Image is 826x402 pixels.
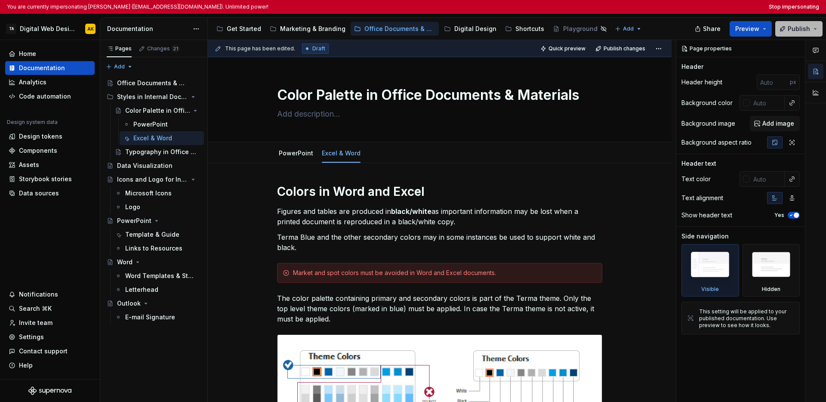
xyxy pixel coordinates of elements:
textarea: Color Palette in Office Documents & Materials [275,85,601,105]
p: px [790,79,796,86]
div: Playground [563,25,598,33]
p: You are currently impersonating [PERSON_NAME] ([EMAIL_ADDRESS][DOMAIN_NAME]). Unlimited power! [7,3,268,10]
div: Show header text [681,211,732,220]
a: Logo [111,200,204,214]
a: Color Palette in Office Documents & Materials [111,104,204,118]
input: Auto [757,74,790,90]
div: Excel & Word [133,134,172,142]
a: Excel & Word [120,131,204,145]
a: E-mail Signature [111,310,204,324]
a: PowerPoint [279,149,313,157]
div: Components [19,146,57,155]
button: Search ⌘K [5,302,95,315]
div: Assets [19,161,39,169]
div: Pages [107,45,132,52]
a: Word [103,255,204,269]
button: Publish [775,21,823,37]
strong: black/white [391,207,431,216]
h1: Colors in Word and Excel [277,184,602,199]
div: Office Documents & Materials [117,79,188,87]
a: Marketing & Branding [266,22,349,36]
div: Notifications [19,290,58,299]
span: Share [703,25,721,33]
a: Office Documents & Materials [103,76,204,90]
div: Get Started [227,25,261,33]
span: Add image [762,119,794,128]
a: Storybook stories [5,172,95,186]
button: Publish changes [593,43,649,55]
div: Letterhead [125,285,158,294]
input: Auto [750,95,785,111]
a: Components [5,144,95,158]
a: Supernova Logo [28,387,71,395]
div: This setting will be applied to your published documentation. Use preview to see how it looks. [699,308,794,329]
div: Office Documents & Materials [364,25,435,33]
div: Documentation [19,64,65,72]
span: Draft [312,45,325,52]
div: Header height [681,78,722,87]
div: Data Visualization [117,161,173,170]
label: Yes [774,212,784,219]
button: Quick preview [538,43,589,55]
div: Header [681,62,703,71]
div: Template & Guide [125,230,179,239]
span: Add [623,25,634,32]
a: Word Templates & Style [111,269,204,283]
span: Publish changes [604,45,645,52]
div: Text alignment [681,194,723,202]
span: Add [114,63,125,70]
a: Invite team [5,316,95,330]
div: Help [19,361,33,370]
a: Office Documents & Materials [351,22,439,36]
a: Digital Design [441,22,500,36]
div: Word Templates & Style [125,272,196,280]
a: Get Started [213,22,265,36]
div: Digital Design [454,25,496,33]
div: Logo [125,203,140,211]
a: Settings [5,330,95,344]
div: Visible [701,286,719,293]
input: Auto [750,171,785,187]
div: Background aspect ratio [681,138,752,147]
div: Search ⌘K [19,304,52,313]
a: Typography in Office Documents & Materials [111,145,204,159]
div: Word [117,258,133,266]
a: Template & Guide [111,228,204,241]
div: Styles in Internal Documents [103,90,204,104]
button: Notifications [5,288,95,301]
a: PowerPoint [103,214,204,228]
div: Icons and Logo for Internal Use [117,175,188,184]
div: Hidden [762,286,780,293]
a: Links to Resources [111,241,204,255]
a: Excel & Word [322,149,361,157]
div: Settings [19,333,44,341]
div: Styles in Internal Documents [117,93,188,101]
div: PowerPoint [133,120,168,129]
div: Shortcuts [515,25,544,33]
div: Analytics [19,78,46,87]
a: Home [5,47,95,61]
a: Documentation [5,61,95,75]
a: Microsoft Icons [111,186,204,200]
div: Invite team [19,319,52,327]
button: Add [612,23,644,35]
span: Preview [735,25,759,33]
p: The color palette containing primary and secondary colors is part of the Terma theme. Only the to... [277,293,602,324]
div: Design tokens [19,132,62,141]
span: This page has been edited. [225,45,295,52]
div: Hidden [743,244,800,297]
div: Code automation [19,92,71,101]
div: Background color [681,99,733,107]
a: Assets [5,158,95,172]
div: Side navigation [681,232,729,241]
button: Stop impersonating [769,3,819,10]
div: Color Palette in Office Documents & Materials [125,106,190,115]
div: Storybook stories [19,175,72,183]
div: Market and spot colors must be avoided in Word and Excel documents. [293,269,597,277]
a: Code automation [5,90,95,103]
a: Analytics [5,75,95,89]
div: Digital Web Design [20,25,75,33]
a: Outlook [103,297,204,310]
button: TADigital Web DesignAK [2,19,98,38]
a: Design tokens [5,130,95,143]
